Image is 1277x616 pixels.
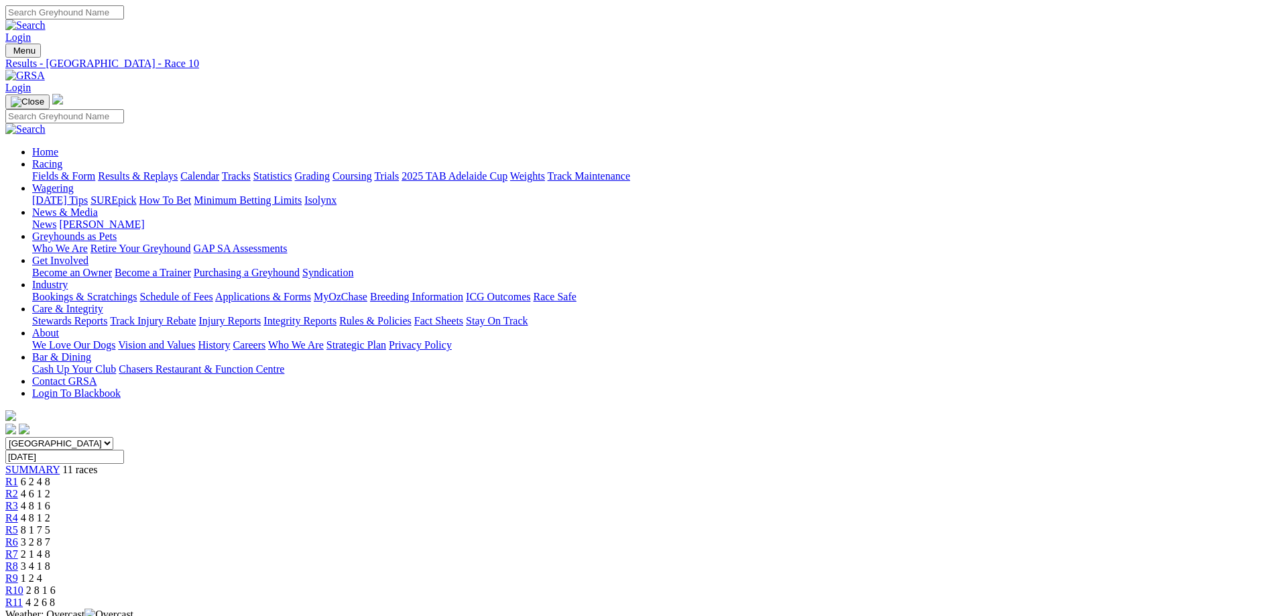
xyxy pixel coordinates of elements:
[32,231,117,242] a: Greyhounds as Pets
[5,44,41,58] button: Toggle navigation
[5,584,23,596] a: R10
[32,146,58,158] a: Home
[32,243,1272,255] div: Greyhounds as Pets
[32,194,88,206] a: [DATE] Tips
[222,170,251,182] a: Tracks
[32,351,91,363] a: Bar & Dining
[32,363,116,375] a: Cash Up Your Club
[5,536,18,548] a: R6
[326,339,386,351] a: Strategic Plan
[19,424,29,434] img: twitter.svg
[119,363,284,375] a: Chasers Restaurant & Function Centre
[339,315,412,326] a: Rules & Policies
[5,488,18,499] a: R2
[466,315,528,326] a: Stay On Track
[11,97,44,107] img: Close
[32,303,103,314] a: Care & Integrity
[21,560,50,572] span: 3 4 1 8
[13,46,36,56] span: Menu
[5,512,18,523] a: R4
[5,464,60,475] span: SUMMARY
[32,182,74,194] a: Wagering
[304,194,337,206] a: Isolynx
[263,315,337,326] a: Integrity Reports
[26,584,56,596] span: 2 8 1 6
[32,375,97,387] a: Contact GRSA
[389,339,452,351] a: Privacy Policy
[402,170,507,182] a: 2025 TAB Adelaide Cup
[5,572,18,584] a: R9
[5,95,50,109] button: Toggle navigation
[32,255,88,266] a: Get Involved
[32,315,107,326] a: Stewards Reports
[32,327,59,338] a: About
[5,548,18,560] a: R7
[533,291,576,302] a: Race Safe
[32,291,137,302] a: Bookings & Scratchings
[21,548,50,560] span: 2 1 4 8
[5,424,16,434] img: facebook.svg
[5,476,18,487] a: R1
[118,339,195,351] a: Vision and Values
[110,315,196,326] a: Track Injury Rebate
[32,243,88,254] a: Who We Are
[139,291,212,302] a: Schedule of Fees
[198,315,261,326] a: Injury Reports
[32,267,112,278] a: Become an Owner
[215,291,311,302] a: Applications & Forms
[466,291,530,302] a: ICG Outcomes
[332,170,372,182] a: Coursing
[5,58,1272,70] div: Results - [GEOGRAPHIC_DATA] - Race 10
[62,464,97,475] span: 11 races
[21,476,50,487] span: 6 2 4 8
[25,597,55,608] span: 4 2 6 8
[21,524,50,536] span: 8 1 7 5
[302,267,353,278] a: Syndication
[32,363,1272,375] div: Bar & Dining
[90,194,136,206] a: SUREpick
[32,194,1272,206] div: Wagering
[5,123,46,135] img: Search
[32,219,1272,231] div: News & Media
[5,500,18,511] a: R3
[5,70,45,82] img: GRSA
[32,279,68,290] a: Industry
[548,170,630,182] a: Track Maintenance
[5,524,18,536] a: R5
[32,291,1272,303] div: Industry
[139,194,192,206] a: How To Bet
[5,19,46,32] img: Search
[5,560,18,572] a: R8
[32,267,1272,279] div: Get Involved
[233,339,265,351] a: Careers
[194,267,300,278] a: Purchasing a Greyhound
[194,243,288,254] a: GAP SA Assessments
[314,291,367,302] a: MyOzChase
[32,206,98,218] a: News & Media
[21,572,42,584] span: 1 2 4
[98,170,178,182] a: Results & Replays
[32,158,62,170] a: Racing
[370,291,463,302] a: Breeding Information
[5,32,31,43] a: Login
[374,170,399,182] a: Trials
[253,170,292,182] a: Statistics
[5,597,23,608] a: R11
[32,339,115,351] a: We Love Our Dogs
[21,500,50,511] span: 4 8 1 6
[510,170,545,182] a: Weights
[295,170,330,182] a: Grading
[414,315,463,326] a: Fact Sheets
[5,410,16,421] img: logo-grsa-white.png
[268,339,324,351] a: Who We Are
